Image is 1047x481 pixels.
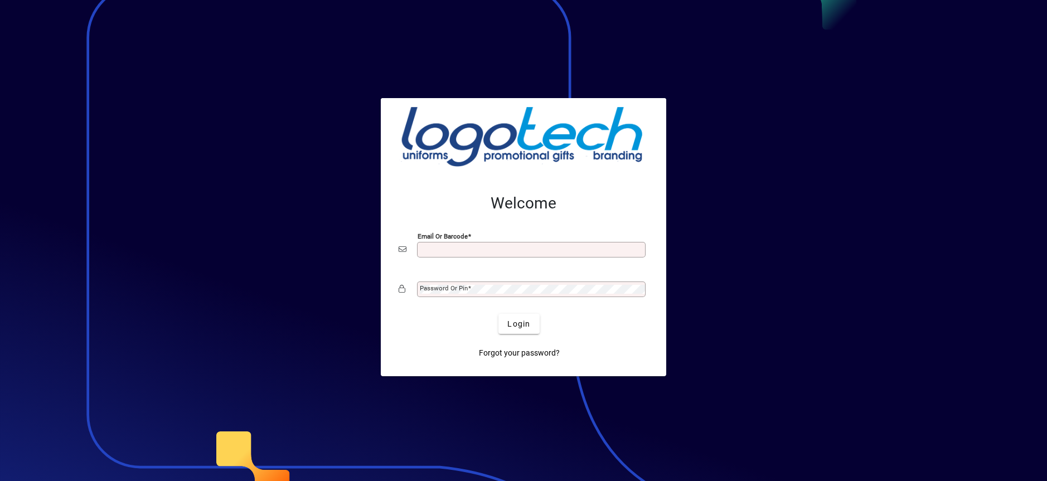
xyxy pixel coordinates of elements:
[507,318,530,330] span: Login
[420,284,468,292] mat-label: Password or Pin
[479,347,560,359] span: Forgot your password?
[418,232,468,240] mat-label: Email or Barcode
[399,194,648,213] h2: Welcome
[498,314,539,334] button: Login
[474,343,564,363] a: Forgot your password?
